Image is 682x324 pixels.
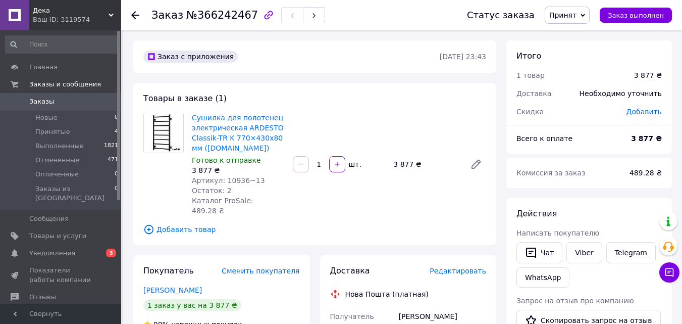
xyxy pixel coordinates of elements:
span: Заказ [151,9,183,21]
span: Комиссия за заказ [516,169,586,177]
span: Главная [29,63,58,72]
span: Принят [549,11,576,19]
button: Чат [516,242,562,263]
span: Артикул: 10936~13 [192,176,265,184]
span: Действия [516,209,557,218]
a: Viber [566,242,602,263]
span: 4 [115,127,118,136]
span: Заказы и сообщения [29,80,101,89]
div: Ваш ID: 3119574 [33,15,121,24]
span: Сменить покупателя [222,267,299,275]
a: WhatsApp [516,267,569,288]
span: 0 [115,184,118,203]
span: 0 [115,170,118,179]
span: Редактировать [430,267,486,275]
span: №366242467 [186,9,258,21]
span: Товары в заказе (1) [143,94,227,103]
span: Оплаченные [35,170,79,179]
div: 3 877 ₴ [192,165,285,175]
span: Добавить [626,108,662,116]
span: Заказ выполнен [608,12,664,19]
span: Запрос на отзыв про компанию [516,297,634,305]
span: Готово к отправке [192,156,261,164]
span: Показатели работы компании [29,266,93,284]
div: Нова Пошта (платная) [343,289,431,299]
button: Заказ выполнен [600,8,672,23]
span: 471 [108,156,118,165]
span: Заказы [29,97,54,106]
span: Остаток: 2 [192,187,232,195]
img: Сушилка для полотенец электрическая ARDESTO Classik-TR K 770×430х80 мм (6.1.0601.06.BM) [144,113,183,153]
span: Всего к оплате [516,134,572,143]
span: 1821 [104,142,118,151]
a: Редактировать [466,154,486,174]
div: шт. [346,159,362,169]
span: Отзывы [29,293,56,302]
b: 3 877 ₴ [631,134,662,143]
span: Отмененные [35,156,79,165]
span: Скидка [516,108,544,116]
div: Необходимо уточнить [573,82,668,105]
span: Каталог ProSale: 489.28 ₴ [192,197,253,215]
span: Получатель [330,312,374,320]
div: Статус заказа [467,10,535,20]
span: Покупатель [143,266,194,275]
span: Заказы из [GEOGRAPHIC_DATA] [35,184,115,203]
a: Telegram [606,242,656,263]
div: 1 заказ у вас на 3 877 ₴ [143,299,241,311]
span: Принятые [35,127,70,136]
a: Сушилка для полотенец электрическая ARDESTO Classik-TR K 770×430х80 мм ([DOMAIN_NAME]) [192,114,284,152]
span: Сообщения [29,214,69,223]
span: Добавить товар [143,224,486,235]
div: 3 877 ₴ [634,70,662,80]
span: 3 [106,249,116,257]
div: Вернуться назад [131,10,139,20]
span: Выполненные [35,142,84,151]
span: Дека [33,6,109,15]
span: Товары и услуги [29,232,86,241]
span: 489.28 ₴ [629,169,662,177]
div: Заказ с приложения [143,51,238,63]
span: Уведомления [29,249,75,258]
span: Доставка [516,89,551,98]
input: Поиск [5,35,119,54]
time: [DATE] 23:43 [440,53,486,61]
span: 1 товар [516,71,545,79]
div: 3 877 ₴ [389,157,462,171]
span: Итого [516,51,541,61]
span: 0 [115,113,118,122]
span: Доставка [330,266,370,275]
a: [PERSON_NAME] [143,286,202,294]
span: Новые [35,113,58,122]
span: Написать покупателю [516,229,599,237]
button: Чат с покупателем [659,262,679,283]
